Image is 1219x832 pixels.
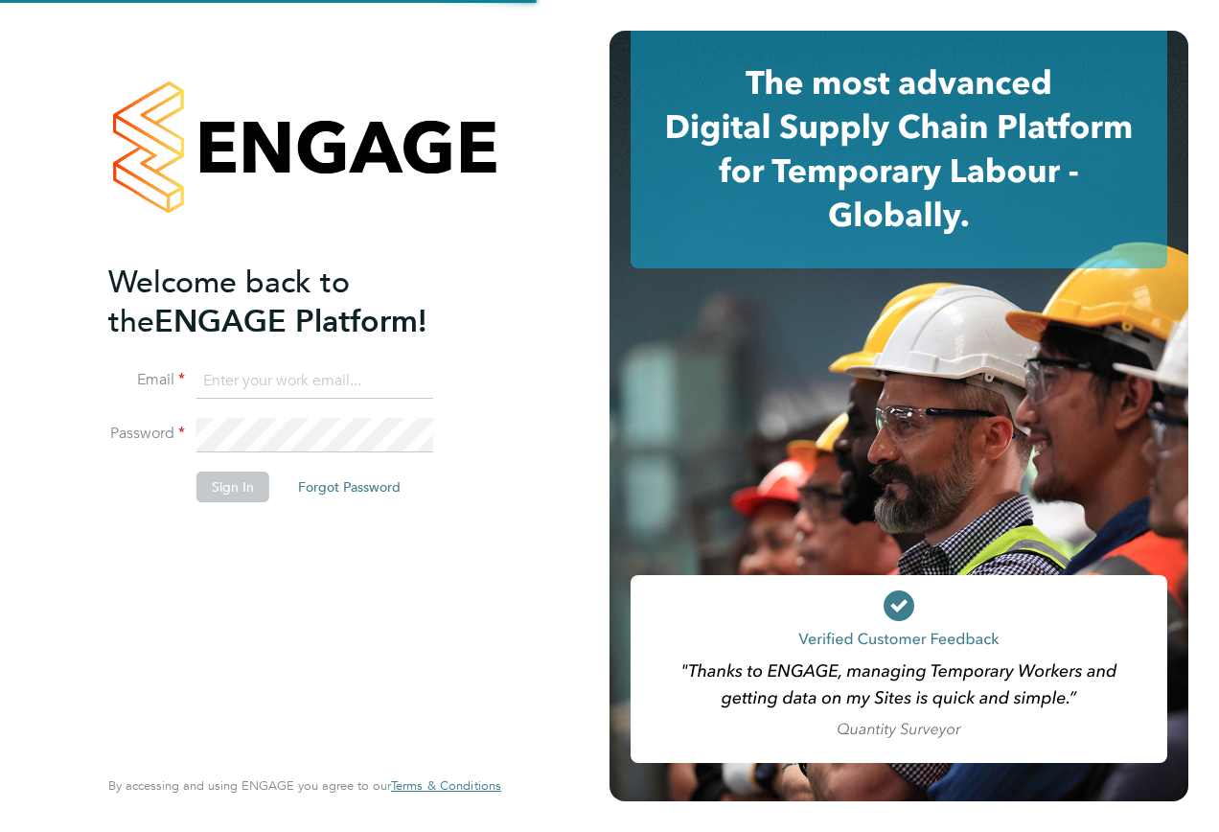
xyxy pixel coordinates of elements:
a: Terms & Conditions [391,778,501,794]
button: Forgot Password [283,472,416,502]
span: By accessing and using ENGAGE you agree to our [108,777,501,794]
input: Enter your work email... [196,364,433,399]
span: Welcome back to the [108,264,350,340]
button: Sign In [196,472,269,502]
span: Terms & Conditions [391,777,501,794]
label: Email [108,370,185,390]
h2: ENGAGE Platform! [108,263,482,341]
label: Password [108,424,185,444]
